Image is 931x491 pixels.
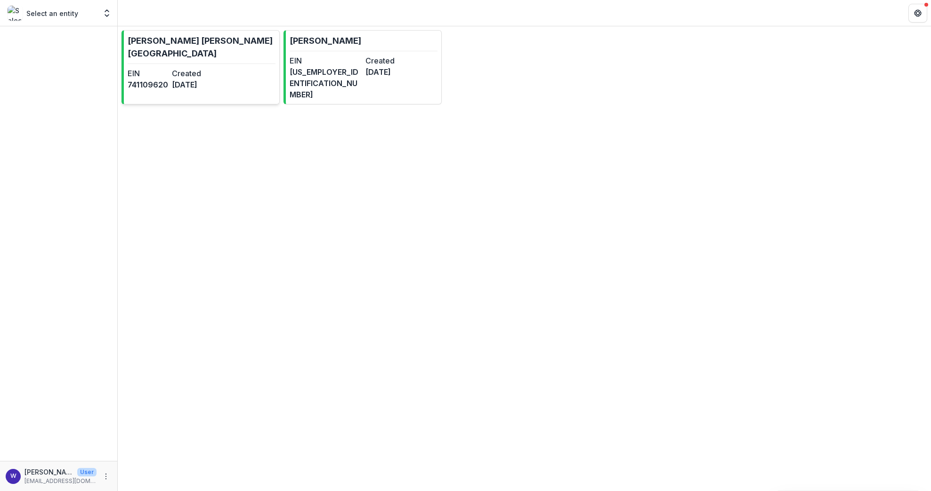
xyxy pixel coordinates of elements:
[365,55,437,66] dt: Created
[100,471,112,482] button: More
[100,4,113,23] button: Open entity switcher
[121,30,280,104] a: [PERSON_NAME] [PERSON_NAME][GEOGRAPHIC_DATA]EIN741109620Created[DATE]
[8,6,23,21] img: Select an entity
[290,55,362,66] dt: EIN
[908,4,927,23] button: Get Help
[128,34,275,60] p: [PERSON_NAME] [PERSON_NAME][GEOGRAPHIC_DATA]
[77,468,97,476] p: User
[24,477,97,485] p: [EMAIL_ADDRESS][DOMAIN_NAME]
[128,68,168,79] dt: EIN
[283,30,442,104] a: [PERSON_NAME]EIN[US_EMPLOYER_IDENTIFICATION_NUMBER]Created[DATE]
[290,66,362,100] dd: [US_EMPLOYER_IDENTIFICATION_NUMBER]
[24,467,73,477] p: [PERSON_NAME]
[290,34,361,47] p: [PERSON_NAME]
[365,66,437,78] dd: [DATE]
[172,79,212,90] dd: [DATE]
[128,79,168,90] dd: 741109620
[10,473,16,479] div: Whitney
[172,68,212,79] dt: Created
[26,8,78,18] p: Select an entity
